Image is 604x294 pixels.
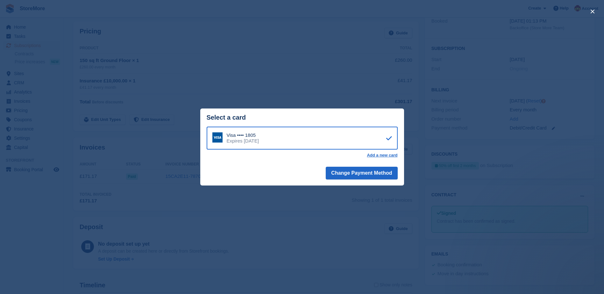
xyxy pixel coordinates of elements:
[207,114,398,121] div: Select a card
[212,132,223,143] img: Visa Logo
[367,153,397,158] a: Add a new card
[227,138,259,144] div: Expires [DATE]
[587,6,598,17] button: close
[326,167,397,179] button: Change Payment Method
[227,132,259,138] div: Visa •••• 1805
